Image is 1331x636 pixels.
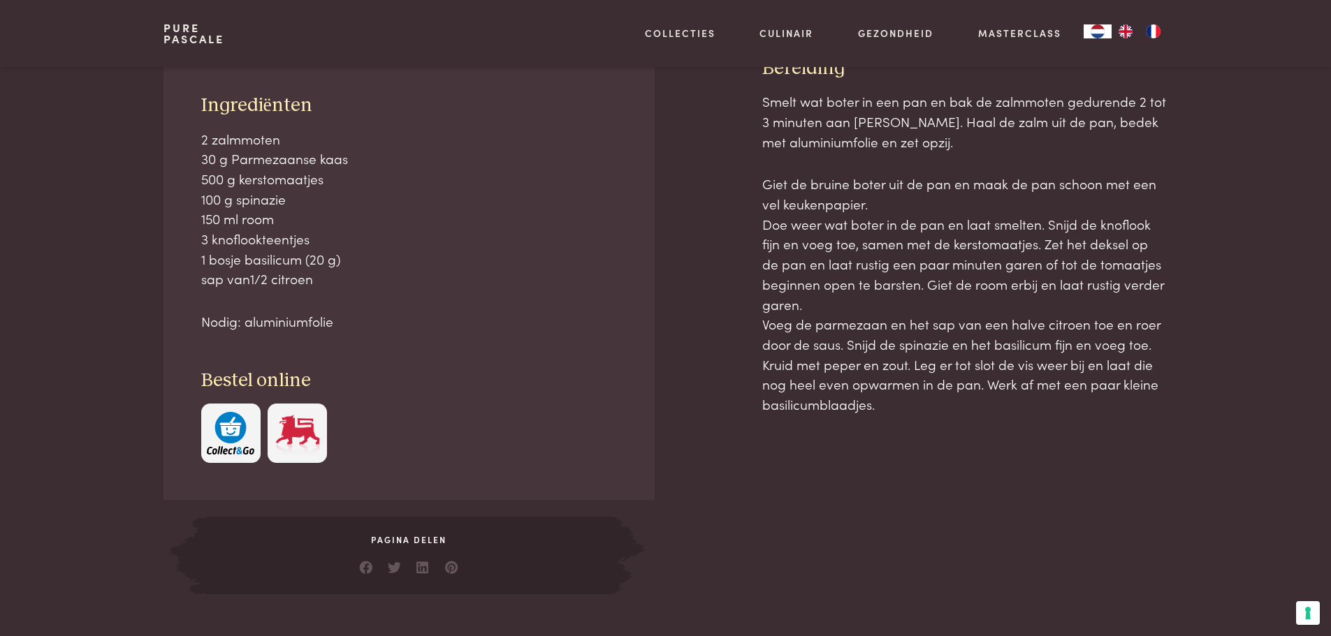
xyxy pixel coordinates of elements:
h3: Bestel online [201,369,618,393]
a: Masterclass [978,26,1061,40]
a: Collecties [645,26,715,40]
a: FR [1140,24,1168,38]
button: Uw voorkeuren voor toestemming voor trackingtechnologieën [1296,601,1320,625]
p: Giet de bruine boter uit de pan en maak de pan schoon met een vel keukenpapier. Doe weer wat bote... [762,174,1168,414]
h3: Bereiding [762,57,1168,81]
p: Smelt wat boter in een pan en bak de zalmmoten gedurende 2 tot 3 minuten aan [PERSON_NAME]. Haal ... [762,91,1168,151]
a: NL [1084,24,1112,38]
div: Language [1084,24,1112,38]
ul: Language list [1112,24,1168,38]
img: Delhaize [274,412,321,454]
a: EN [1112,24,1140,38]
span: Ingrediënten [201,96,312,115]
p: Nodig: aluminiumfolie [201,311,618,332]
aside: Language selected: Nederlands [1084,24,1168,38]
a: Culinair [759,26,813,40]
p: 2 zalmmoten 30 g Parmezaanse kaas 500 g kerstomaatjes 100 g spinazie 150 ml room 3 knoflookteentj... [201,129,618,290]
span: 1 [250,269,254,288]
span: / [254,269,261,288]
span: Pagina delen [207,533,611,546]
a: Gezondheid [858,26,933,40]
img: c308188babc36a3a401bcb5cb7e020f4d5ab42f7cacd8327e500463a43eeb86c.svg [207,412,254,454]
a: PurePascale [163,22,224,45]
